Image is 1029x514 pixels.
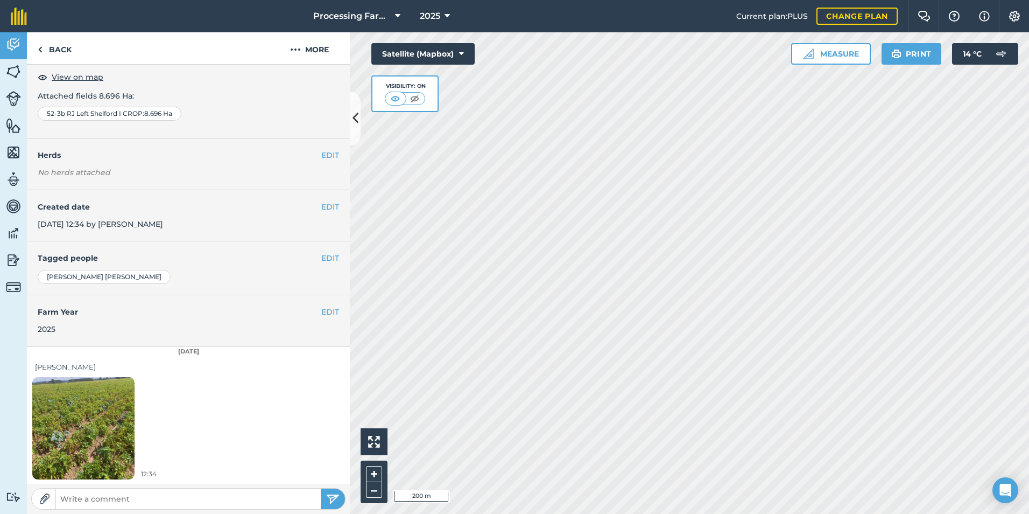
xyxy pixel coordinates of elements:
[313,10,391,23] span: Processing Farms
[27,347,350,357] div: [DATE]
[321,149,339,161] button: EDIT
[38,71,47,84] img: svg+xml;base64,PHN2ZyB4bWxucz0iaHR0cDovL3d3dy53My5vcmcvMjAwMC9zdmciIHdpZHRoPSIxOCIgaGVpZ2h0PSIyNC...
[27,190,350,242] div: [DATE] 12:34 by [PERSON_NAME]
[321,201,339,213] button: EDIT
[6,64,21,80] img: svg+xml;base64,PHN2ZyB4bWxucz0iaHR0cDovL3d3dy53My5vcmcvMjAwMC9zdmciIHdpZHRoPSI1NiIgaGVpZ2h0PSI2MC...
[891,47,901,60] img: svg+xml;base64,PHN2ZyB4bWxucz0iaHR0cDovL3d3dy53My5vcmcvMjAwMC9zdmciIHdpZHRoPSIxOSIgaGVpZ2h0PSIyNC...
[38,252,339,264] h4: Tagged people
[389,93,402,104] img: svg+xml;base64,PHN2ZyB4bWxucz0iaHR0cDovL3d3dy53My5vcmcvMjAwMC9zdmciIHdpZHRoPSI1MCIgaGVpZ2h0PSI0MC...
[992,477,1018,503] div: Open Intercom Messenger
[6,37,21,53] img: svg+xml;base64,PD94bWwgdmVyc2lvbj0iMS4wIiBlbmNvZGluZz0idXRmLTgiPz4KPCEtLSBHZW5lcmF0b3I6IEFkb2JlIE...
[38,270,171,284] div: [PERSON_NAME] [PERSON_NAME]
[290,43,301,56] img: svg+xml;base64,PHN2ZyB4bWxucz0iaHR0cDovL3d3dy53My5vcmcvMjAwMC9zdmciIHdpZHRoPSIyMCIgaGVpZ2h0PSIyNC...
[326,492,340,505] img: svg+xml;base64,PHN2ZyB4bWxucz0iaHR0cDovL3d3dy53My5vcmcvMjAwMC9zdmciIHdpZHRoPSIyNSIgaGVpZ2h0PSIyNC...
[52,71,103,83] span: View on map
[6,198,21,214] img: svg+xml;base64,PD94bWwgdmVyc2lvbj0iMS4wIiBlbmNvZGluZz0idXRmLTgiPz4KPCEtLSBHZW5lcmF0b3I6IEFkb2JlIE...
[39,494,50,504] img: Paperclip icon
[38,306,339,318] h4: Farm Year
[979,10,990,23] img: svg+xml;base64,PHN2ZyB4bWxucz0iaHR0cDovL3d3dy53My5vcmcvMjAwMC9zdmciIHdpZHRoPSIxNyIgaGVpZ2h0PSIxNy...
[38,149,350,161] h4: Herds
[38,166,350,178] em: No herds attached
[371,43,475,65] button: Satellite (Mapbox)
[963,43,982,65] span: 14 ° C
[990,43,1012,65] img: svg+xml;base64,PD94bWwgdmVyc2lvbj0iMS4wIiBlbmNvZGluZz0idXRmLTgiPz4KPCEtLSBHZW5lcmF0b3I6IEFkb2JlIE...
[32,360,135,496] img: Loading spinner
[366,482,382,498] button: –
[38,90,339,102] p: Attached fields 8.696 Ha :
[952,43,1018,65] button: 14 °C
[366,466,382,482] button: +
[143,109,172,118] span: : 8.696 Ha
[269,32,350,64] button: More
[27,32,82,64] a: Back
[38,323,339,335] div: 2025
[35,362,342,373] div: [PERSON_NAME]
[321,252,339,264] button: EDIT
[6,144,21,161] img: svg+xml;base64,PHN2ZyB4bWxucz0iaHR0cDovL3d3dy53My5vcmcvMjAwMC9zdmciIHdpZHRoPSI1NiIgaGVpZ2h0PSI2MC...
[882,43,942,65] button: Print
[408,93,421,104] img: svg+xml;base64,PHN2ZyB4bWxucz0iaHR0cDovL3d3dy53My5vcmcvMjAwMC9zdmciIHdpZHRoPSI1MCIgaGVpZ2h0PSI0MC...
[6,280,21,295] img: svg+xml;base64,PD94bWwgdmVyc2lvbj0iMS4wIiBlbmNvZGluZz0idXRmLTgiPz4KPCEtLSBHZW5lcmF0b3I6IEFkb2JlIE...
[38,201,339,213] h4: Created date
[47,109,143,118] span: 52-3b RJ Left Shelford I CROP
[11,8,27,25] img: fieldmargin Logo
[385,82,426,91] div: Visibility: On
[141,469,157,479] span: 12:34
[38,71,103,84] button: View on map
[918,11,931,22] img: Two speech bubbles overlapping with the left bubble in the forefront
[6,225,21,241] img: svg+xml;base64,PD94bWwgdmVyc2lvbj0iMS4wIiBlbmNvZGluZz0idXRmLTgiPz4KPCEtLSBHZW5lcmF0b3I6IEFkb2JlIE...
[816,8,898,25] a: Change plan
[736,10,808,22] span: Current plan : PLUS
[6,91,21,106] img: svg+xml;base64,PD94bWwgdmVyc2lvbj0iMS4wIiBlbmNvZGluZz0idXRmLTgiPz4KPCEtLSBHZW5lcmF0b3I6IEFkb2JlIE...
[6,252,21,268] img: svg+xml;base64,PD94bWwgdmVyc2lvbj0iMS4wIiBlbmNvZGluZz0idXRmLTgiPz4KPCEtLSBHZW5lcmF0b3I6IEFkb2JlIE...
[6,492,21,502] img: svg+xml;base64,PD94bWwgdmVyc2lvbj0iMS4wIiBlbmNvZGluZz0idXRmLTgiPz4KPCEtLSBHZW5lcmF0b3I6IEFkb2JlIE...
[56,491,321,506] input: Write a comment
[1008,11,1021,22] img: A cog icon
[38,43,43,56] img: svg+xml;base64,PHN2ZyB4bWxucz0iaHR0cDovL3d3dy53My5vcmcvMjAwMC9zdmciIHdpZHRoPSI5IiBoZWlnaHQ9IjI0Ii...
[368,436,380,448] img: Four arrows, one pointing top left, one top right, one bottom right and the last bottom left
[6,171,21,187] img: svg+xml;base64,PD94bWwgdmVyc2lvbj0iMS4wIiBlbmNvZGluZz0idXRmLTgiPz4KPCEtLSBHZW5lcmF0b3I6IEFkb2JlIE...
[420,10,440,23] span: 2025
[321,306,339,318] button: EDIT
[803,48,814,59] img: Ruler icon
[6,117,21,134] img: svg+xml;base64,PHN2ZyB4bWxucz0iaHR0cDovL3d3dy53My5vcmcvMjAwMC9zdmciIHdpZHRoPSI1NiIgaGVpZ2h0PSI2MC...
[948,11,961,22] img: A question mark icon
[791,43,871,65] button: Measure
